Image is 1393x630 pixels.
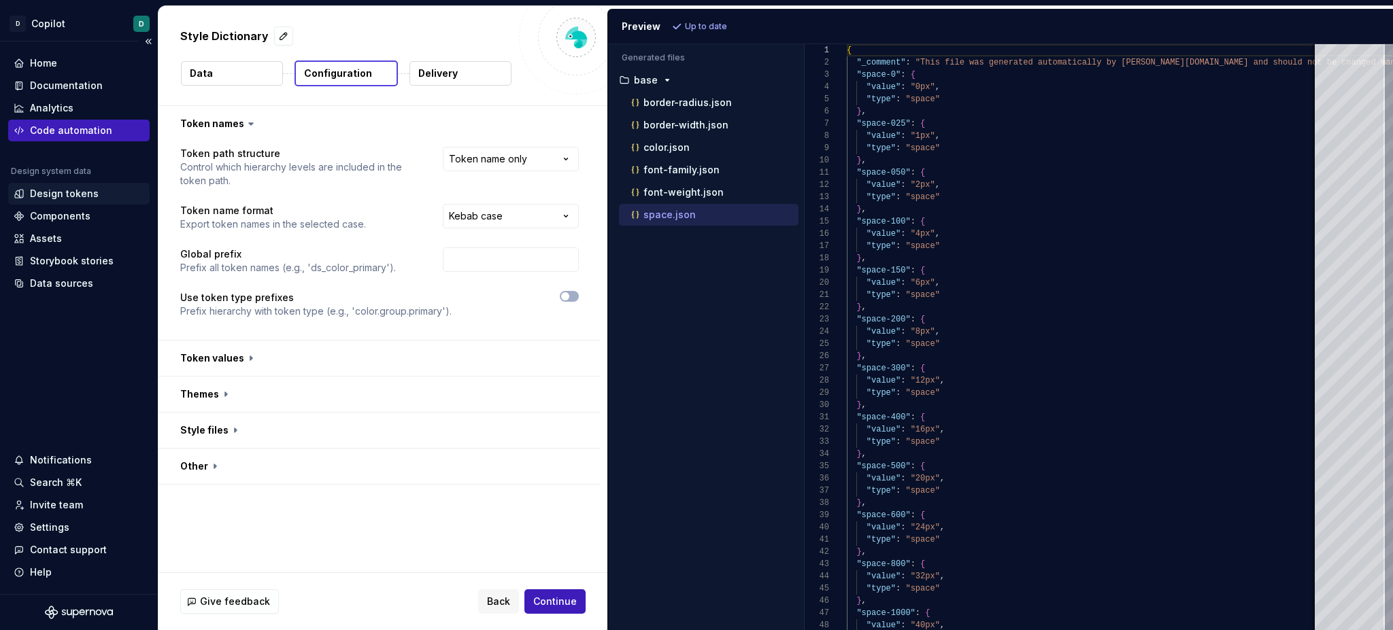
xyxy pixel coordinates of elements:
div: D [139,18,144,29]
p: border-radius.json [643,97,732,108]
span: "type" [866,437,895,447]
span: "value" [866,82,900,92]
p: Control which hierarchy levels are included in the token path. [180,160,418,188]
span: "value" [866,131,900,141]
span: "value" [866,425,900,434]
span: "value" [866,278,900,287]
span: , [935,278,939,287]
span: "space" [905,241,939,251]
button: Contact support [8,539,150,561]
span: "value" [866,572,900,581]
div: Help [30,565,52,579]
div: 21 [805,289,829,301]
span: "0px" [910,82,935,92]
span: { [910,70,915,80]
span: { [920,168,925,177]
span: "type" [866,192,895,202]
div: Preview [622,20,660,33]
span: "1px" [910,131,935,141]
div: D [10,16,26,32]
div: Search ⌘K [30,476,82,489]
div: Design system data [11,166,91,177]
button: Collapse sidebar [139,32,158,51]
span: } [856,107,861,116]
a: Assets [8,228,150,249]
span: "space-150" [856,266,910,275]
div: 45 [805,582,829,595]
div: 40 [805,521,829,533]
a: Code automation [8,120,150,141]
div: 11 [805,167,829,179]
span: : [910,266,915,275]
span: , [939,376,944,385]
p: Style Dictionary [180,28,269,44]
span: "16px" [910,425,939,434]
span: "space-300" [856,364,910,373]
p: Configuration [304,67,372,80]
button: Data [181,61,283,86]
div: 30 [805,399,829,411]
span: "value" [866,523,900,532]
div: 18 [805,252,829,264]
span: "space-800" [856,559,910,569]
span: "space-1000" [856,608,915,618]
div: Assets [30,232,62,245]
div: 6 [805,105,829,118]
span: : [910,364,915,373]
span: : [896,535,901,544]
span: , [939,620,944,630]
div: 14 [805,203,829,215]
span: "space-0" [856,70,901,80]
div: 5 [805,93,829,105]
span: "space-600" [856,510,910,520]
span: : [901,572,905,581]
span: , [939,523,944,532]
div: 8 [805,130,829,142]
span: "32px" [910,572,939,581]
span: : [910,413,915,422]
span: "type" [866,584,895,593]
div: 37 [805,485,829,497]
button: font-weight.json [619,185,799,200]
div: 27 [805,362,829,374]
a: Data sources [8,273,150,294]
a: Documentation [8,75,150,97]
span: { [847,46,852,55]
p: Data [190,67,213,80]
span: "space-025" [856,119,910,128]
span: : [901,327,905,336]
span: : [896,143,901,153]
p: Global prefix [180,247,396,261]
div: Notifications [30,453,92,467]
span: } [856,302,861,312]
div: Storybook stories [30,254,114,268]
span: "value" [866,474,900,483]
button: border-width.json [619,118,799,133]
div: Analytics [30,101,73,115]
p: base [634,75,658,86]
span: , [861,400,866,410]
div: Settings [30,521,69,534]
a: Invite team [8,494,150,516]
span: , [861,156,866,165]
span: } [856,205,861,214]
span: { [920,510,925,520]
div: 43 [805,558,829,570]
p: space.json [643,209,696,220]
div: Design tokens [30,187,99,200]
span: "space" [905,388,939,398]
span: Continue [533,595,577,608]
p: Prefix all token names (e.g., 'ds_color_primary'). [180,261,396,275]
span: : [910,461,915,471]
a: Analytics [8,97,150,119]
span: Back [487,595,510,608]
span: : [901,278,905,287]
div: 26 [805,350,829,362]
span: : [901,70,905,80]
span: : [910,168,915,177]
span: : [896,584,901,593]
span: : [896,241,901,251]
span: : [901,620,905,630]
button: Continue [524,589,586,614]
span: , [939,425,944,434]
